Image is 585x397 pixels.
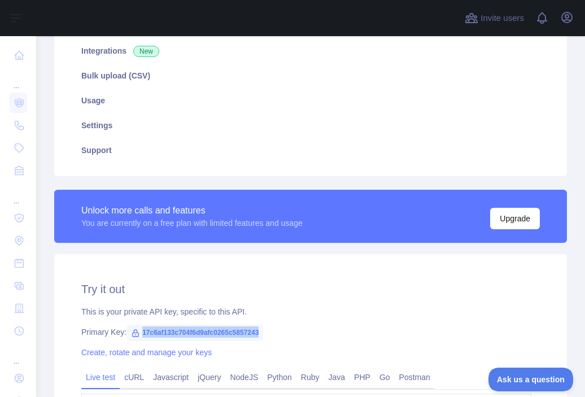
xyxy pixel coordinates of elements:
a: Python [263,368,296,386]
div: ... [9,183,27,206]
div: This is your private API key, specific to this API. [81,306,540,317]
button: Upgrade [490,208,540,229]
iframe: Toggle Customer Support [488,368,574,391]
a: Settings [68,113,553,138]
div: ... [9,68,27,90]
a: Integrations New [68,38,553,63]
a: Go [375,368,395,386]
a: Ruby [296,368,324,386]
div: ... [9,343,27,366]
a: Live test [81,368,120,386]
div: You are currently on a free plan with limited features and usage [81,217,303,229]
a: Javascript [149,368,193,386]
a: PHP [350,368,375,386]
a: Usage [68,88,553,113]
a: Postman [395,368,435,386]
div: Primary Key: [81,326,540,338]
a: cURL [120,368,149,386]
a: jQuery [193,368,225,386]
a: Create, rotate and manage your keys [81,348,212,357]
a: NodeJS [225,368,263,386]
a: Java [324,368,350,386]
div: Unlock more calls and features [81,204,303,217]
span: New [133,46,159,57]
a: Bulk upload (CSV) [68,63,553,88]
span: 17c6af133c704f6d9afc0265c5857243 [126,324,263,341]
h2: Try it out [81,281,540,297]
a: Support [68,138,553,163]
span: Invite users [481,12,524,25]
button: Invite users [462,9,526,27]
